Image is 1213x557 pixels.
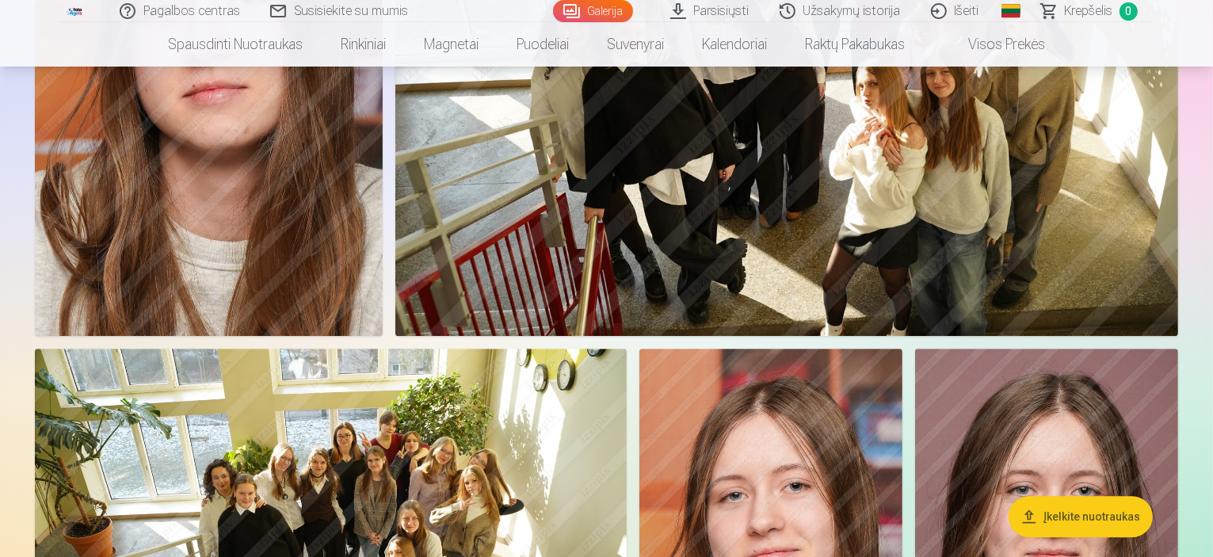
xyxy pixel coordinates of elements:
[588,22,683,67] a: Suvenyrai
[924,22,1064,67] a: Visos prekės
[1065,2,1113,21] span: Krepšelis
[498,22,588,67] a: Puodeliai
[405,22,498,67] a: Magnetai
[1009,497,1153,538] button: Įkelkite nuotraukas
[322,22,405,67] a: Rinkiniai
[1120,2,1138,21] span: 0
[67,6,84,16] img: /fa5
[683,22,786,67] a: Kalendoriai
[149,22,322,67] a: Spausdinti nuotraukas
[786,22,924,67] a: Raktų pakabukas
